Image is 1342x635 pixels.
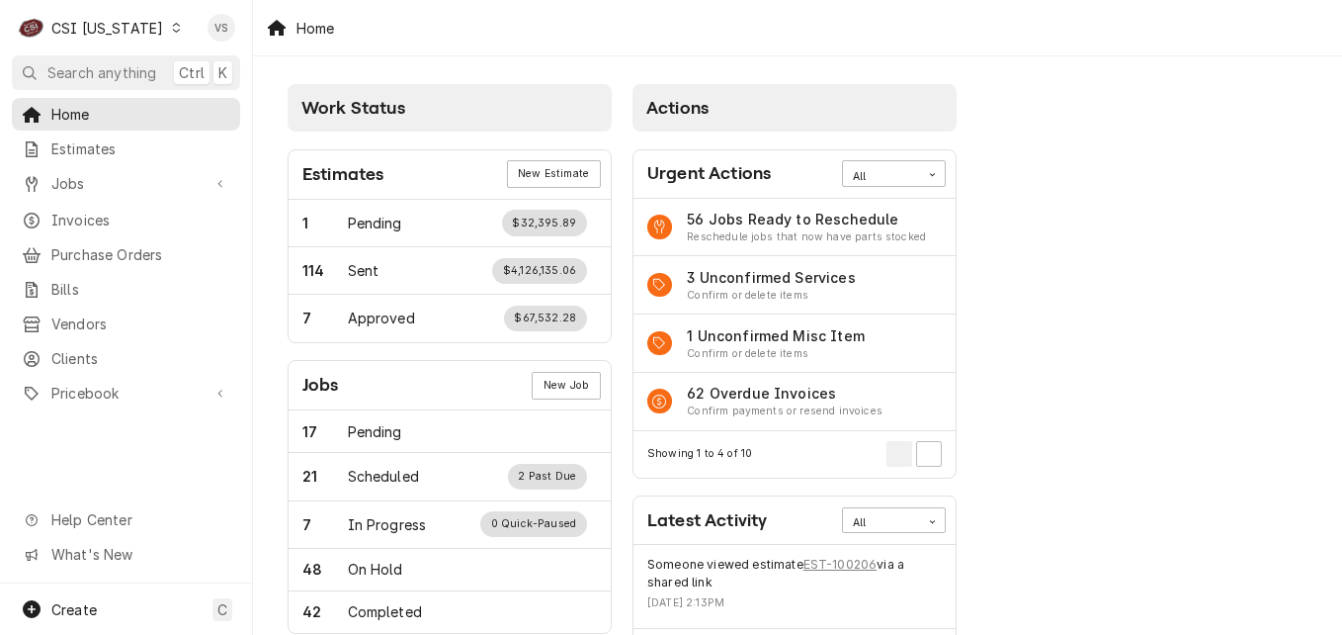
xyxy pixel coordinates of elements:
[12,55,240,90] button: Search anythingCtrlK
[687,288,856,304] div: Action Item Suggestion
[507,160,601,188] a: New Estimate
[687,209,926,229] div: Action Item Title
[51,383,201,404] span: Pricebook
[633,315,956,373] div: Action Item
[51,104,230,125] span: Home
[687,325,865,346] div: Action Item Title
[302,372,339,399] div: Card Title
[12,308,240,340] a: Vendors
[504,306,587,331] div: Work Status Supplemental Data
[12,538,240,571] a: Go to What's New
[288,360,612,634] div: Card: Jobs
[208,14,235,42] div: Vicky Stuesse's Avatar
[348,514,427,535] div: Work Status Title
[633,373,956,431] a: Action Item
[51,601,97,618] span: Create
[51,314,230,334] span: Vendors
[647,595,942,611] div: Event Timestamp
[302,161,383,188] div: Card Title
[302,308,348,328] div: Work Status Count
[647,556,942,592] div: Event String
[647,507,767,534] div: Card Title
[687,383,882,404] div: Action Item Title
[289,501,611,549] a: Work Status
[348,601,422,622] div: Work Status Title
[348,308,415,328] div: Work Status Title
[492,258,586,284] div: Work Status Supplemental Data
[502,210,587,235] div: Work Status Supplemental Data
[12,503,240,536] a: Go to Help Center
[208,14,235,42] div: VS
[51,244,230,265] span: Purchase Orders
[289,453,611,500] a: Work Status
[633,497,956,545] div: Card Header
[687,267,856,288] div: Action Item Title
[647,160,771,187] div: Card Title
[633,199,956,257] a: Action Item
[12,167,240,200] a: Go to Jobs
[51,173,201,194] span: Jobs
[532,372,600,400] a: New Job
[289,591,611,633] a: Work Status
[302,466,348,487] div: Work Status Count
[51,509,228,530] span: Help Center
[647,446,752,462] div: Current Page Details
[633,199,956,431] div: Card Data
[217,599,227,620] span: C
[348,260,379,281] div: Work Status Title
[289,361,611,410] div: Card Header
[633,150,956,199] div: Card Header
[647,556,942,618] div: Event Details
[480,511,586,537] div: Work Status Supplemental Data
[853,169,910,185] div: All
[348,421,402,442] div: Work Status Title
[51,18,163,39] div: CSI [US_STATE]
[51,210,230,230] span: Invoices
[47,62,156,83] span: Search anything
[302,559,348,580] div: Work Status Count
[507,160,601,188] div: Card Link Button
[532,372,600,400] div: Card Link Button
[51,544,228,565] span: What's New
[51,348,230,369] span: Clients
[289,410,611,633] div: Card Data
[289,295,611,341] a: Work Status
[633,545,956,629] div: Event
[12,273,240,306] a: Bills
[302,601,348,622] div: Work Status Count
[348,213,402,233] div: Work Status Title
[12,377,240,409] a: Go to Pricebook
[18,14,45,42] div: C
[12,98,240,131] a: Home
[302,514,348,535] div: Work Status Count
[289,410,611,453] a: Work Status
[301,98,405,118] span: Work Status
[289,549,611,591] div: Work Status
[633,431,956,478] div: Card Footer: Pagination
[508,464,587,490] div: Work Status Supplemental Data
[842,160,946,186] div: Card Data Filter Control
[288,149,612,343] div: Card: Estimates
[803,556,878,574] a: EST-100206
[633,256,956,315] a: Action Item
[632,149,957,479] div: Card: Urgent Actions
[179,62,205,83] span: Ctrl
[687,404,882,419] div: Action Item Suggestion
[51,279,230,300] span: Bills
[289,247,611,295] a: Work Status
[348,559,403,580] div: Work Status Title
[12,204,240,236] a: Invoices
[12,342,240,375] a: Clients
[51,138,230,159] span: Estimates
[18,14,45,42] div: CSI Kentucky's Avatar
[916,441,942,467] button: Go to Next Page
[289,200,611,342] div: Card Data
[646,98,709,118] span: Actions
[289,150,611,200] div: Card Header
